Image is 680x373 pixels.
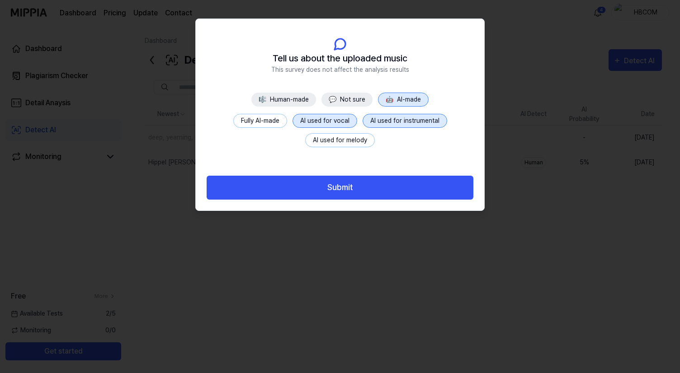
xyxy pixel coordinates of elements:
[273,51,407,65] span: Tell us about the uploaded music
[321,93,373,107] button: 💬Not sure
[293,114,357,128] button: AI used for vocal
[271,65,409,75] span: This survey does not affect the analysis results
[251,93,316,107] button: 🎼Human-made
[305,133,375,147] button: AI used for melody
[386,96,393,103] span: 🤖
[207,176,473,200] button: Submit
[378,93,429,107] button: 🤖AI-made
[363,114,447,128] button: AI used for instrumental
[259,96,266,103] span: 🎼
[329,96,336,103] span: 💬
[233,114,287,128] button: Fully AI-made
